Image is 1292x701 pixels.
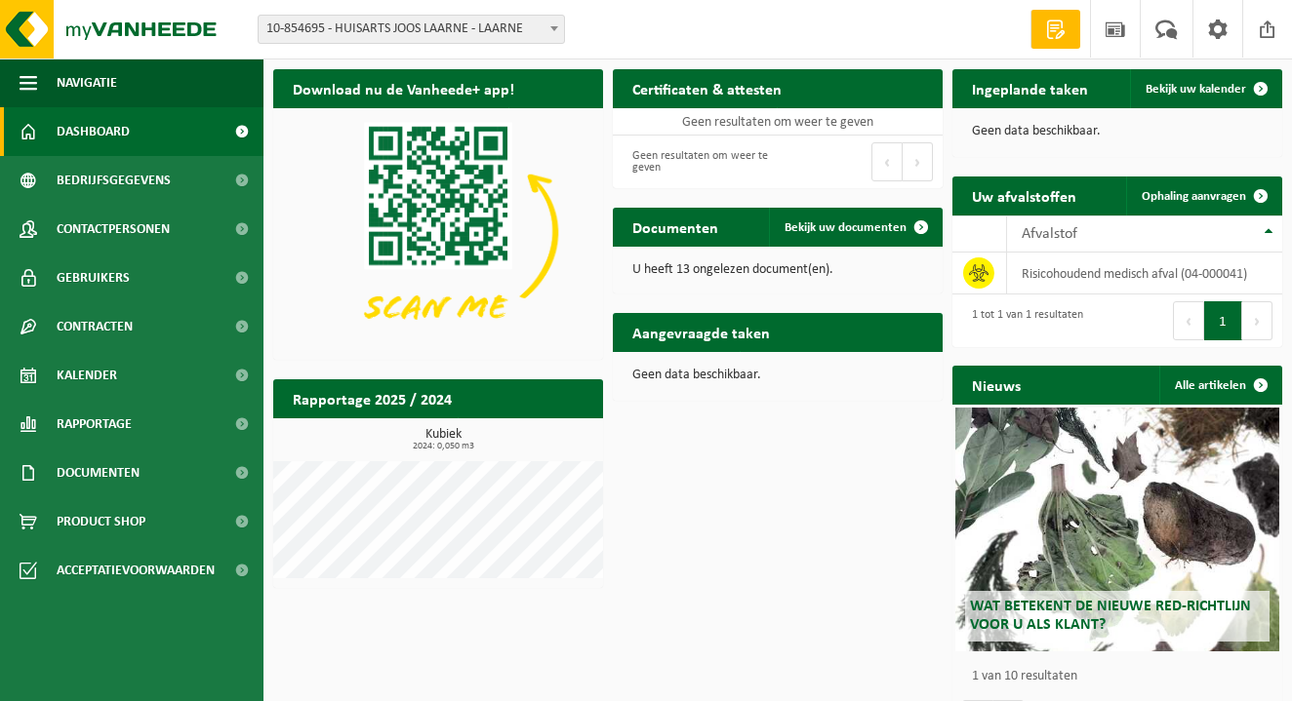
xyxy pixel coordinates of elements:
[1130,69,1280,108] a: Bekijk uw kalender
[1242,301,1272,340] button: Next
[955,408,1278,651] a: Wat betekent de nieuwe RED-richtlijn voor u als klant?
[632,263,923,277] p: U heeft 13 ongelezen document(en).
[769,208,941,247] a: Bekijk uw documenten
[283,442,603,451] span: 2024: 0,050 m3
[283,428,603,451] h3: Kubiek
[57,58,117,107] span: Navigatie
[57,546,215,595] span: Acceptatievoorwaarden
[57,205,170,253] span: Contactpersonen
[785,221,907,234] span: Bekijk uw documenten
[962,299,1083,342] div: 1 tot 1 van 1 resultaten
[273,108,603,356] img: Download de VHEPlus App
[57,107,130,156] span: Dashboard
[1022,226,1077,242] span: Afvalstof
[613,208,738,246] h2: Documenten
[613,313,789,351] h2: Aangevraagde taken
[1173,301,1204,340] button: Previous
[613,108,943,136] td: Geen resultaten om weer te geven
[458,417,601,456] a: Bekijk rapportage
[57,253,130,302] span: Gebruikers
[972,670,1272,683] p: 1 van 10 resultaten
[903,142,933,181] button: Next
[1204,301,1242,340] button: 1
[57,351,117,400] span: Kalender
[1126,176,1280,215] a: Ophaling aanvragen
[1159,366,1280,405] a: Alle artikelen
[952,176,1096,214] h2: Uw afvalstoffen
[952,69,1108,107] h2: Ingeplande taken
[952,366,1040,404] h2: Nieuws
[273,69,534,107] h2: Download nu de Vanheede+ app!
[57,497,145,546] span: Product Shop
[613,69,801,107] h2: Certificaten & attesten
[273,379,471,417] h2: Rapportage 2025 / 2024
[623,140,768,183] div: Geen resultaten om weer te geven
[57,400,132,448] span: Rapportage
[972,125,1263,138] p: Geen data beschikbaar.
[1142,190,1246,203] span: Ophaling aanvragen
[258,15,565,44] span: 10-854695 - HUISARTS JOOS LAARNE - LAARNE
[57,156,171,205] span: Bedrijfsgegevens
[57,302,133,351] span: Contracten
[970,599,1251,633] span: Wat betekent de nieuwe RED-richtlijn voor u als klant?
[1007,253,1282,294] td: risicohoudend medisch afval (04-000041)
[871,142,903,181] button: Previous
[259,16,564,43] span: 10-854695 - HUISARTS JOOS LAARNE - LAARNE
[57,448,140,497] span: Documenten
[1146,83,1246,96] span: Bekijk uw kalender
[632,369,923,382] p: Geen data beschikbaar.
